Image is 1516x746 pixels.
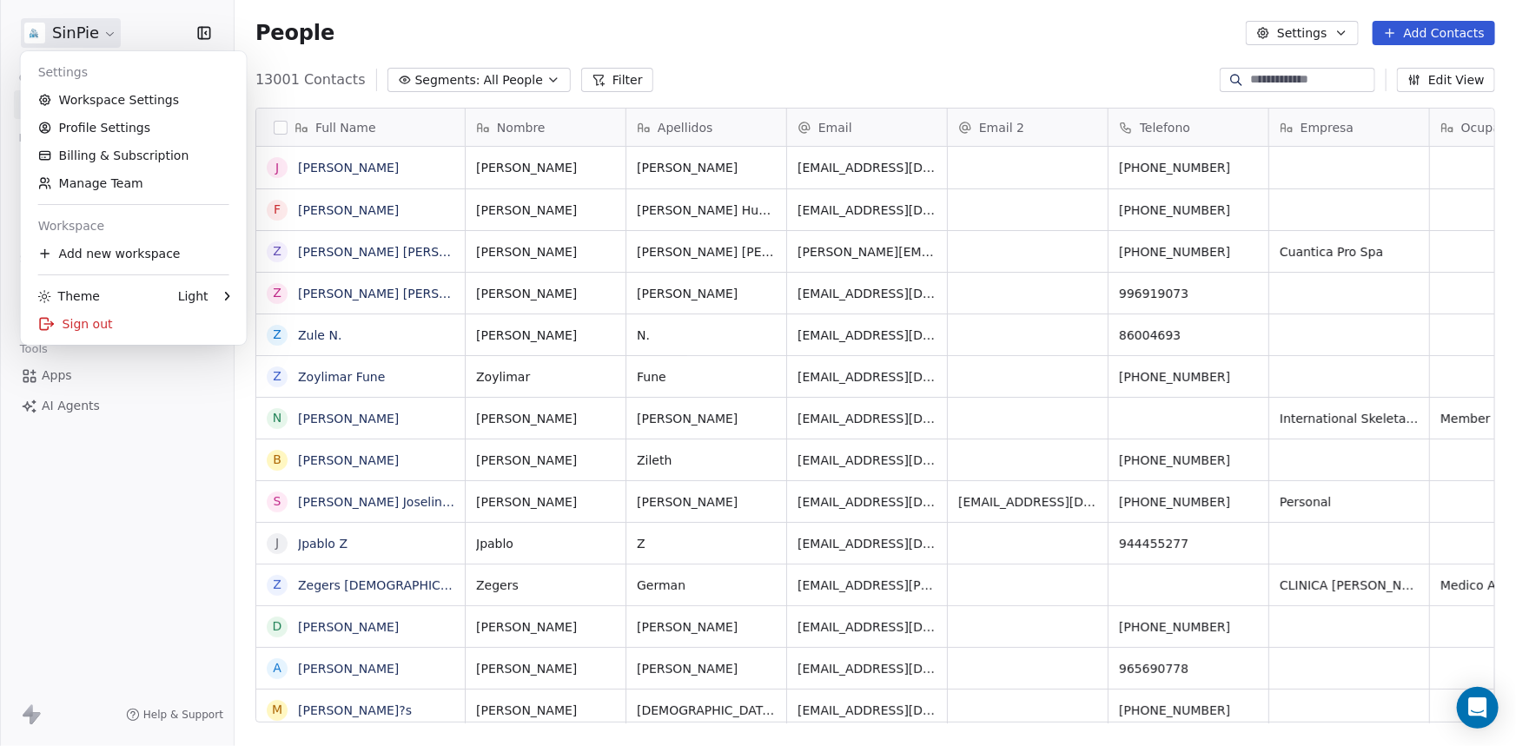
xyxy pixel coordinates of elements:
[28,212,240,240] div: Workspace
[28,114,240,142] a: Profile Settings
[28,240,240,267] div: Add new workspace
[28,310,240,338] div: Sign out
[28,58,240,86] div: Settings
[28,142,240,169] a: Billing & Subscription
[28,86,240,114] a: Workspace Settings
[38,287,100,305] div: Theme
[28,169,240,197] a: Manage Team
[178,287,209,305] div: Light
